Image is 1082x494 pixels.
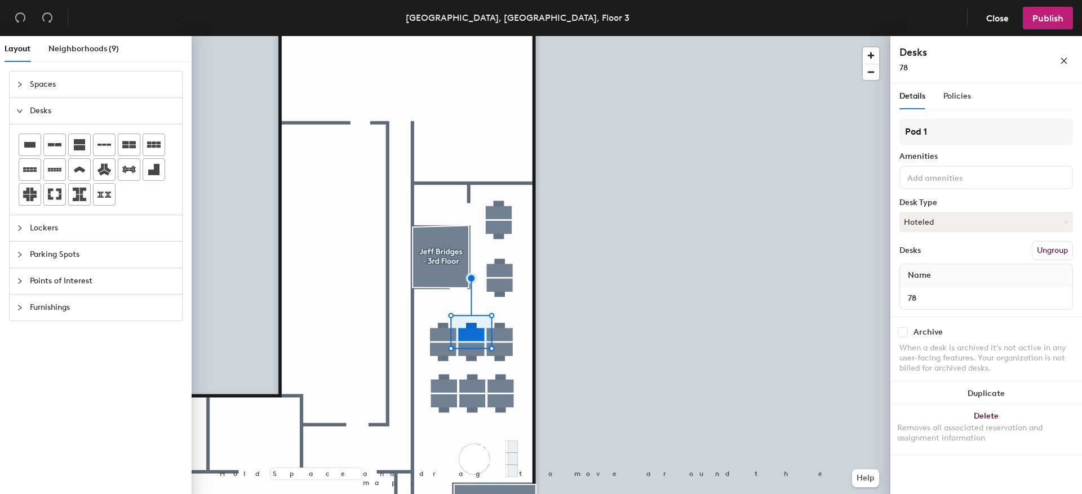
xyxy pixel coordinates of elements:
[899,246,921,255] div: Desks
[406,11,629,25] div: [GEOGRAPHIC_DATA], [GEOGRAPHIC_DATA], Floor 3
[30,98,175,124] span: Desks
[899,91,925,101] span: Details
[897,423,1075,443] div: Removes all associated reservation and assignment information
[890,405,1082,455] button: DeleteRemoves all associated reservation and assignment information
[1032,241,1073,260] button: Ungroup
[943,91,971,101] span: Policies
[9,7,32,29] button: Undo (⌘ + Z)
[5,44,30,54] span: Layout
[902,290,1070,306] input: Unnamed desk
[986,13,1009,24] span: Close
[1032,13,1063,24] span: Publish
[30,242,175,268] span: Parking Spots
[30,295,175,321] span: Furnishings
[899,212,1073,232] button: Hoteled
[16,251,23,258] span: collapsed
[852,469,879,487] button: Help
[905,170,1006,184] input: Add amenities
[977,7,1018,29] button: Close
[890,382,1082,405] button: Duplicate
[30,72,175,97] span: Spaces
[1023,7,1073,29] button: Publish
[16,225,23,232] span: collapsed
[16,304,23,311] span: collapsed
[914,328,943,337] div: Archive
[16,81,23,88] span: collapsed
[902,265,937,286] span: Name
[48,44,119,54] span: Neighborhoods (9)
[899,198,1073,207] div: Desk Type
[1060,57,1068,65] span: close
[30,215,175,241] span: Lockers
[30,268,175,294] span: Points of Interest
[15,12,26,23] span: undo
[16,278,23,284] span: collapsed
[899,152,1073,161] div: Amenities
[899,63,908,73] span: 78
[16,108,23,114] span: expanded
[899,45,1023,60] h4: Desks
[36,7,59,29] button: Redo (⌘ + ⇧ + Z)
[899,343,1073,373] div: When a desk is archived it's not active in any user-facing features. Your organization is not bil...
